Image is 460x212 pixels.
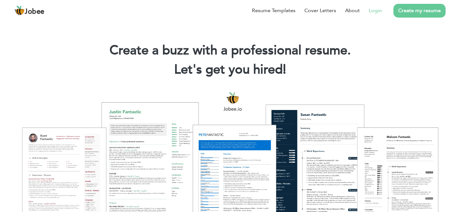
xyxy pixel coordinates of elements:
[283,61,286,78] span: |
[369,7,382,14] a: Login
[345,7,360,14] a: About
[304,7,336,14] a: Cover Letters
[393,4,446,18] a: Create my resume
[25,8,44,15] span: Jobee
[10,42,450,59] h1: Create a buzz with a professional resume.
[252,7,295,14] a: Resume Templates
[10,61,450,78] h2: Let's
[14,5,25,16] img: jobee.io
[14,5,44,16] a: Jobee
[206,61,286,78] span: get you hired!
